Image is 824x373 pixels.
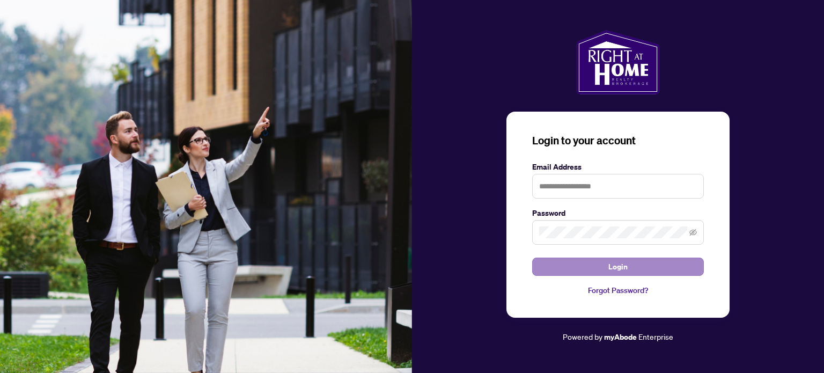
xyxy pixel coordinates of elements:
span: Enterprise [638,332,673,341]
label: Password [532,207,704,219]
h3: Login to your account [532,133,704,148]
a: Forgot Password? [532,284,704,296]
span: Login [608,258,628,275]
label: Email Address [532,161,704,173]
button: Login [532,258,704,276]
a: myAbode [604,331,637,343]
span: eye-invisible [689,229,697,236]
img: ma-logo [576,30,659,94]
span: Powered by [563,332,602,341]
